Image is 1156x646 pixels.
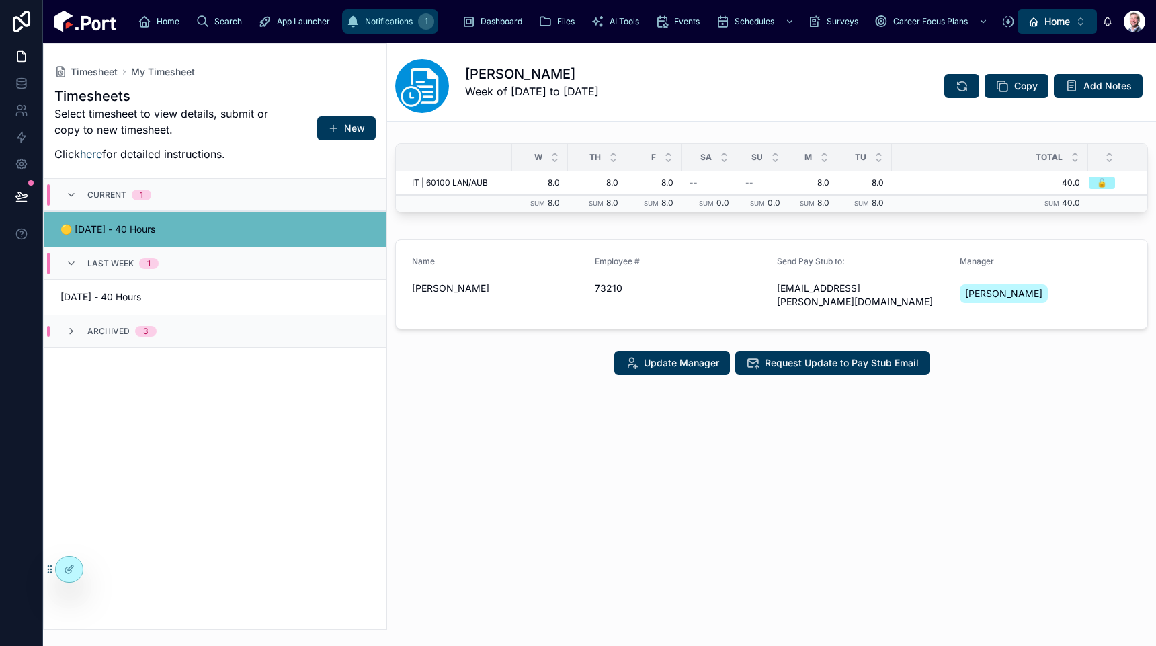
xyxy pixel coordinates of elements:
a: Timesheet [54,65,118,79]
div: scrollable content [127,7,1018,36]
span: Schedules [735,16,774,27]
span: Search [214,16,242,27]
span: 8.0 [661,198,673,208]
span: Add Notes [1083,79,1132,93]
span: Th [589,152,601,163]
a: AI Tools [587,9,649,34]
h1: [PERSON_NAME] [465,65,599,83]
button: New [317,116,376,140]
div: 🔓 [1097,177,1107,189]
a: My Timesheet [131,65,195,79]
span: [EMAIL_ADDRESS][PERSON_NAME][DOMAIN_NAME] [777,282,949,309]
span: Sa [700,152,712,163]
span: Employee # [595,256,640,266]
button: Update Manager [614,351,730,375]
button: Request Update to Pay Stub Email [735,351,930,375]
span: 8.0 [548,198,560,208]
span: Events [674,16,700,27]
a: [DATE] - 40 Hours [44,279,386,315]
span: Home [1044,15,1070,28]
span: 0.0 [716,198,729,208]
span: Request Update to Pay Stub Email [765,356,919,370]
span: 40.0 [1062,198,1080,208]
button: Copy [985,74,1048,98]
span: Notifications [365,16,413,27]
p: Week of [DATE] to [DATE] [465,83,599,99]
span: AI Tools [610,16,639,27]
span: Archived [87,326,130,337]
small: Sum [800,200,815,207]
span: 8.0 [606,198,618,208]
span: Dashboard [481,16,522,27]
span: W [534,152,542,163]
span: [DATE] - 40 Hours [60,290,208,304]
a: Events [651,9,709,34]
span: M [804,152,812,163]
span: -- [745,177,753,188]
small: Sum [699,200,714,207]
small: Sum [854,200,869,207]
img: App logo [54,11,116,32]
span: IT | 60100 LAN/AUB [412,177,488,188]
small: Sum [750,200,765,207]
span: Timesheet [71,65,118,79]
small: Sum [644,200,659,207]
a: App Launcher [254,9,339,34]
p: Click for detailed instructions. [54,146,275,162]
span: Current [87,190,126,200]
button: Select Button [1018,9,1097,34]
span: 73210 [595,282,767,295]
span: 8.0 [796,177,829,188]
a: Search [192,9,251,34]
div: 3 [143,326,149,337]
span: 8.0 [634,177,673,188]
h1: Timesheets [54,87,275,106]
span: 8.0 [520,177,560,188]
span: 8.0 [872,198,884,208]
small: Sum [530,200,545,207]
span: 40.0 [900,177,1080,188]
span: App Launcher [277,16,330,27]
a: Surveys [804,9,868,34]
span: Last Week [87,258,134,269]
span: Name [412,256,435,266]
span: Files [557,16,575,27]
span: Send Pay Stub to: [777,256,845,266]
div: 1 [418,13,434,30]
span: Career Focus Plans [893,16,968,27]
span: Home [157,16,179,27]
span: Manager [960,256,994,266]
small: Sum [589,200,604,207]
a: Notifications1 [342,9,438,34]
span: [PERSON_NAME] [965,287,1042,300]
span: 8.0 [576,177,618,188]
span: Surveys [827,16,858,27]
div: 1 [140,190,143,200]
span: -- [690,177,698,188]
a: Career Focus Plans [870,9,995,34]
span: Copy [1014,79,1038,93]
span: Su [751,152,763,163]
span: 🟡 [DATE] - 40 Hours [60,223,208,236]
p: Select timesheet to view details, submit or copy to new timesheet. [54,106,275,138]
button: Add Notes [1054,74,1143,98]
span: 8.0 [817,198,829,208]
div: 1 [147,258,151,269]
span: F [651,152,656,163]
a: 🟡 [DATE] - 40 Hours [44,211,386,247]
span: Update Manager [644,356,719,370]
a: Dashboard [458,9,532,34]
span: [PERSON_NAME] [412,282,584,295]
span: 8.0 [845,177,884,188]
a: Home [134,9,189,34]
a: here [80,147,102,161]
span: 0.0 [768,198,780,208]
small: Sum [1044,200,1059,207]
span: Tu [855,152,866,163]
a: Schedules [712,9,801,34]
a: Files [534,9,584,34]
span: Total [1036,152,1063,163]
